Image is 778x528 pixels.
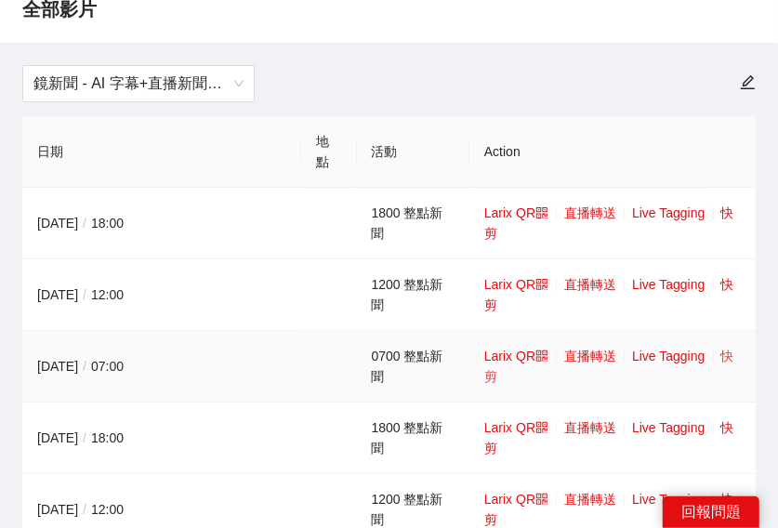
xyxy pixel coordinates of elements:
a: 直播轉送 [564,420,616,435]
td: [DATE] 18:00 [22,403,301,474]
span: qrcode [535,493,548,506]
span: 鏡新聞 - AI 字幕+直播新聞（2025-2027） [33,66,244,101]
th: Action [469,116,756,188]
span: / [78,287,91,302]
a: Live Tagging [632,277,705,292]
span: qrcode [535,206,548,219]
span: / [78,502,91,517]
td: [DATE] 18:00 [22,188,301,259]
td: [DATE] 12:00 [22,259,301,331]
a: 直播轉送 [564,277,616,292]
a: Live Tagging [632,205,705,220]
span: / [78,359,91,374]
th: 日期 [22,116,301,188]
th: 活動 [357,116,469,188]
span: qrcode [535,350,548,363]
a: Live Tagging [632,492,705,507]
span: / [78,216,91,231]
span: qrcode [535,421,548,434]
a: Live Tagging [632,349,705,363]
span: qrcode [535,278,548,291]
span: / [78,430,91,445]
td: 0700 整點新聞 [357,331,469,403]
a: Larix QR [484,277,548,292]
a: Live Tagging [632,420,705,435]
a: 直播轉送 [564,349,616,363]
th: 地點 [301,116,357,188]
td: 1800 整點新聞 [357,188,469,259]
td: [DATE] 07:00 [22,331,301,403]
td: 1800 整點新聞 [357,403,469,474]
a: 直播轉送 [564,205,616,220]
a: Larix QR [484,349,548,363]
div: 回報問題 [663,496,759,528]
a: 直播轉送 [564,492,616,507]
span: edit [740,74,756,90]
a: Larix QR [484,492,548,507]
a: Larix QR [484,420,548,435]
td: 1200 整點新聞 [357,259,469,331]
a: Larix QR [484,205,548,220]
